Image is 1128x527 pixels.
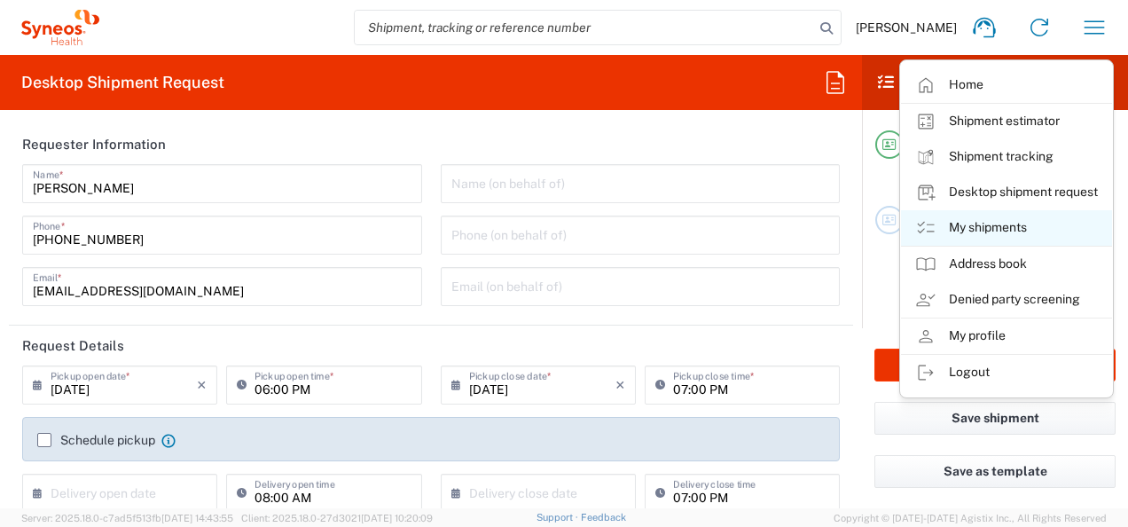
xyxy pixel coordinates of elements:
[874,349,1116,381] button: Rate
[878,72,1053,93] h2: Shipment Checklist
[901,139,1112,175] a: Shipment tracking
[37,433,155,447] label: Schedule pickup
[22,136,166,153] h2: Requester Information
[834,510,1107,526] span: Copyright © [DATE]-[DATE] Agistix Inc., All Rights Reserved
[361,513,433,523] span: [DATE] 10:20:09
[901,282,1112,318] a: Denied party screening
[901,355,1112,390] a: Logout
[901,319,1112,354] a: My profile
[874,455,1116,488] button: Save as template
[901,175,1112,210] a: Desktop shipment request
[901,104,1112,139] a: Shipment estimator
[241,513,433,523] span: Client: 2025.18.0-27d3021
[21,72,224,93] h2: Desktop Shipment Request
[901,210,1112,246] a: My shipments
[355,11,814,44] input: Shipment, tracking or reference number
[21,513,233,523] span: Server: 2025.18.0-c7ad5f513fb
[615,371,625,399] i: ×
[161,513,233,523] span: [DATE] 14:43:55
[874,402,1116,435] button: Save shipment
[581,512,626,523] a: Feedback
[901,247,1112,282] a: Address book
[856,20,957,35] span: [PERSON_NAME]
[901,67,1112,103] a: Home
[22,337,124,355] h2: Request Details
[537,512,581,523] a: Support
[197,371,207,399] i: ×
